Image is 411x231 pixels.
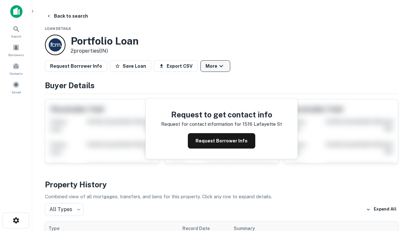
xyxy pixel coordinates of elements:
button: Request Borrower Info [45,60,107,72]
div: All Types [45,203,83,216]
button: Back to search [44,10,91,22]
p: Request for contact information for [161,120,241,128]
span: Loan Details [45,27,71,30]
button: Save Loan [110,60,151,72]
a: Contacts [2,60,30,77]
h4: Request to get contact info [161,109,282,120]
p: 1516 lafayette st [242,120,282,128]
span: Borrowers [8,52,24,57]
span: Contacts [10,71,22,76]
span: Search [11,34,22,39]
a: Saved [2,79,30,96]
a: Search [2,23,30,40]
iframe: Chat Widget [379,159,411,190]
h3: Portfolio Loan [71,35,139,47]
button: Expand All [364,205,398,214]
button: Export CSV [154,60,198,72]
h4: Property History [45,179,398,190]
p: Combined view of all mortgages, transfers, and liens for this property. Click any row to expand d... [45,193,398,201]
p: 2 properties (IN) [71,47,139,55]
button: Request Borrower Info [188,133,255,149]
a: Borrowers [2,41,30,59]
img: capitalize-icon.png [10,5,22,18]
h4: Buyer Details [45,80,398,91]
button: More [200,60,230,72]
span: Saved [12,90,21,95]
